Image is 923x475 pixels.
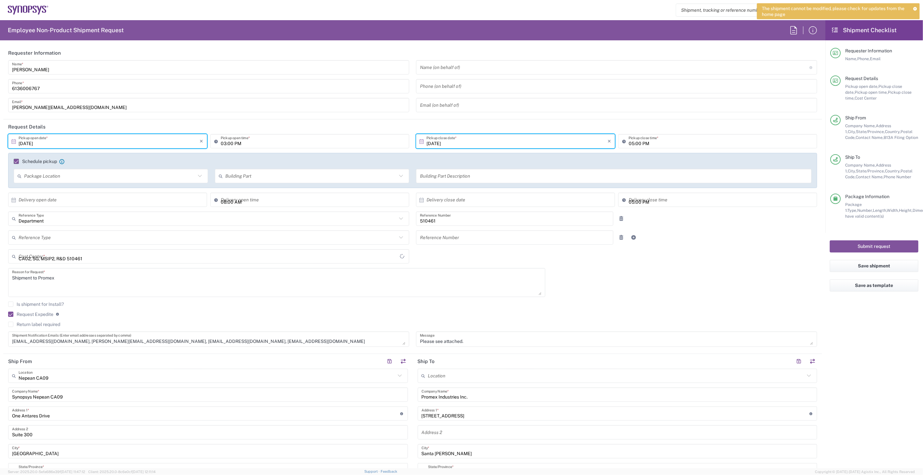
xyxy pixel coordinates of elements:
[845,48,892,53] span: Requester Information
[200,136,203,146] i: ×
[8,302,64,307] label: Is shipment for Install?
[364,469,381,473] a: Support
[885,169,901,173] span: Country,
[856,135,884,140] span: Contact Name,
[831,26,897,34] h2: Shipment Checklist
[418,358,435,365] h2: Ship To
[381,469,397,473] a: Feedback
[830,240,918,252] button: Submit request
[8,470,85,474] span: Server: 2025.20.0-5efa686e39f
[676,4,845,16] input: Shipment, tracking or reference number
[884,174,911,179] span: Phone Number
[617,233,626,242] a: Remove Reference
[8,26,124,34] h2: Employee Non-Product Shipment Request
[762,6,909,17] span: The shipment cannot be modified, please check for updates from the home page
[845,76,878,81] span: Request Details
[848,169,856,173] span: City,
[8,358,32,365] h2: Ship From
[8,312,53,317] label: Request Expedite
[847,208,857,213] span: Type,
[88,470,156,474] span: Client: 2025.20.0-8c6e0cf
[857,208,873,213] span: Number,
[855,90,888,95] span: Pickup open time,
[8,124,46,130] h2: Request Details
[857,56,870,61] span: Phone,
[845,84,878,89] span: Pickup open date,
[887,208,899,213] span: Width,
[617,214,626,223] a: Remove Reference
[855,96,877,101] span: Cost Center
[885,129,901,134] span: Country,
[848,129,856,134] span: City,
[845,163,876,168] span: Company Name,
[14,159,57,164] label: Schedule pickup
[856,174,884,179] span: Contact Name,
[884,135,918,140] span: B13A Filing Option
[845,115,866,120] span: Ship From
[629,233,638,242] a: Add Reference
[61,470,85,474] span: [DATE] 11:47:12
[815,469,915,475] span: Copyright © [DATE]-[DATE] Agistix Inc., All Rights Reserved
[845,202,862,213] span: Package 1:
[899,208,913,213] span: Height,
[8,322,60,327] label: Return label required
[8,50,61,56] h2: Requester Information
[845,155,860,160] span: Ship To
[870,56,881,61] span: Email
[845,56,857,61] span: Name,
[132,470,156,474] span: [DATE] 12:11:14
[830,260,918,272] button: Save shipment
[873,208,887,213] span: Length,
[845,194,889,199] span: Package Information
[856,129,885,134] span: State/Province,
[830,279,918,292] button: Save as template
[845,123,876,128] span: Company Name,
[608,136,611,146] i: ×
[856,169,885,173] span: State/Province,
